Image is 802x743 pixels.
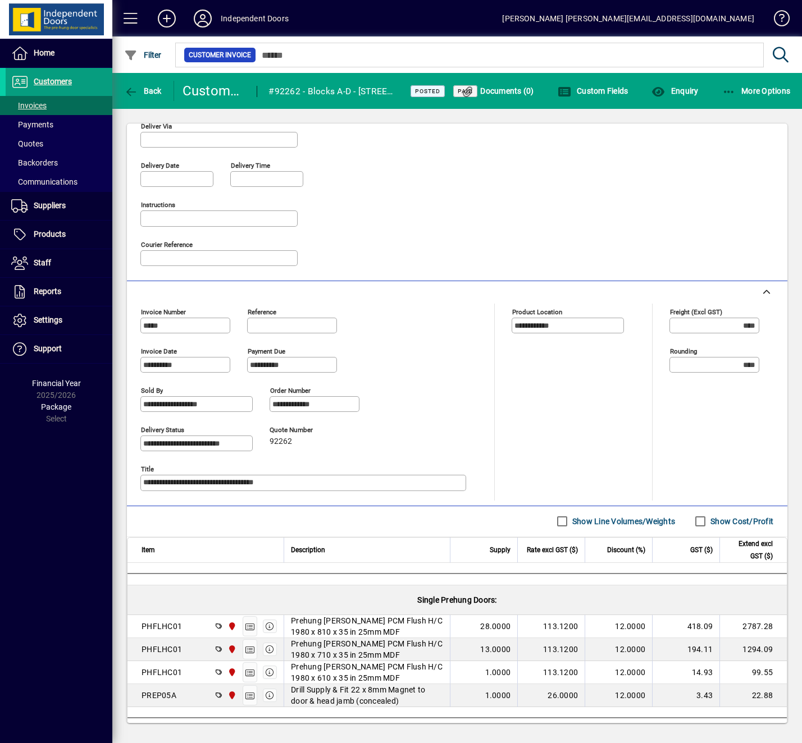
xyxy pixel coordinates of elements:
[719,615,787,638] td: 2787.28
[189,49,251,61] span: Customer Invoice
[32,379,81,388] span: Financial Year
[270,437,292,446] span: 92262
[225,666,238,678] span: Christchurch
[570,516,675,527] label: Show Line Volumes/Weights
[142,621,182,632] div: PHFLHC01
[670,308,722,315] mat-label: Freight (excl GST)
[11,101,47,110] span: Invoices
[652,684,719,707] td: 3.43
[121,81,165,101] button: Back
[34,77,72,86] span: Customers
[490,544,511,556] span: Supply
[6,153,112,172] a: Backorders
[124,86,162,95] span: Back
[558,86,628,95] span: Custom Fields
[11,177,78,186] span: Communications
[34,344,62,353] span: Support
[6,39,112,67] a: Home
[6,192,112,220] a: Suppliers
[461,86,534,95] span: Documents (0)
[670,347,697,355] mat-label: Rounding
[270,386,311,394] mat-label: Order number
[141,465,154,473] mat-label: Title
[34,258,51,267] span: Staff
[11,139,43,148] span: Quotes
[221,10,289,27] div: Independent Doors
[6,221,112,249] a: Products
[485,690,511,701] span: 1.0000
[141,425,184,433] mat-label: Delivery status
[34,201,66,210] span: Suppliers
[121,45,165,65] button: Filter
[270,426,337,434] span: Quote number
[6,96,112,115] a: Invoices
[690,544,713,556] span: GST ($)
[112,81,174,101] app-page-header-button: Back
[6,278,112,306] a: Reports
[719,638,787,661] td: 1294.09
[727,538,773,562] span: Extend excl GST ($)
[34,287,61,296] span: Reports
[719,661,787,684] td: 99.55
[6,306,112,334] a: Settings
[525,621,578,632] div: 113.1200
[291,615,443,637] span: Prehung [PERSON_NAME] PCM Flush H/C 1980 x 810 x 35 in 25mm MDF
[6,115,112,134] a: Payments
[458,81,537,101] button: Documents (0)
[248,347,285,355] mat-label: Payment due
[708,516,773,527] label: Show Cost/Profit
[527,544,578,556] span: Rate excl GST ($)
[225,620,238,632] span: Christchurch
[652,615,719,638] td: 418.09
[183,82,246,100] div: Customer Invoice
[141,122,172,130] mat-label: Deliver via
[525,690,578,701] div: 26.0000
[141,200,175,208] mat-label: Instructions
[11,158,58,167] span: Backorders
[291,544,325,556] span: Description
[225,643,238,655] span: Christchurch
[141,308,186,315] mat-label: Invoice number
[248,308,276,315] mat-label: Reference
[34,48,54,57] span: Home
[41,402,71,411] span: Package
[141,240,193,248] mat-label: Courier Reference
[6,335,112,363] a: Support
[652,638,719,661] td: 194.11
[651,86,698,95] span: Enquiry
[11,120,53,129] span: Payments
[719,684,787,707] td: 22.88
[142,644,182,655] div: PHFLHC01
[485,667,511,678] span: 1.0000
[585,684,652,707] td: 12.0000
[142,544,155,556] span: Item
[722,86,791,95] span: More Options
[124,51,162,59] span: Filter
[185,8,221,29] button: Profile
[149,8,185,29] button: Add
[127,585,787,614] div: Single Prehung Doors:
[607,544,645,556] span: Discount (%)
[225,689,238,701] span: Christchurch
[525,667,578,678] div: 113.1200
[585,661,652,684] td: 12.0000
[585,638,652,661] td: 12.0000
[141,161,179,169] mat-label: Delivery date
[6,249,112,277] a: Staff
[142,690,176,701] div: PREP05A
[34,230,66,239] span: Products
[291,638,443,661] span: Prehung [PERSON_NAME] PCM Flush H/C 1980 x 710 x 35 in 25mm MDF
[480,621,511,632] span: 28.0000
[6,172,112,191] a: Communications
[555,81,631,101] button: Custom Fields
[765,2,788,39] a: Knowledge Base
[141,347,177,355] mat-label: Invoice date
[34,315,62,324] span: Settings
[291,684,443,707] span: Drill Supply & Fit 22 x 8mm Magnet to door & head jamb (concealed)
[6,134,112,153] a: Quotes
[415,88,440,95] span: Posted
[231,161,270,169] mat-label: Delivery time
[268,82,397,100] div: #92262 - Blocks A-D - [STREET_ADDRESS][PERSON_NAME]
[142,667,182,678] div: PHFLHC01
[649,81,701,101] button: Enquiry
